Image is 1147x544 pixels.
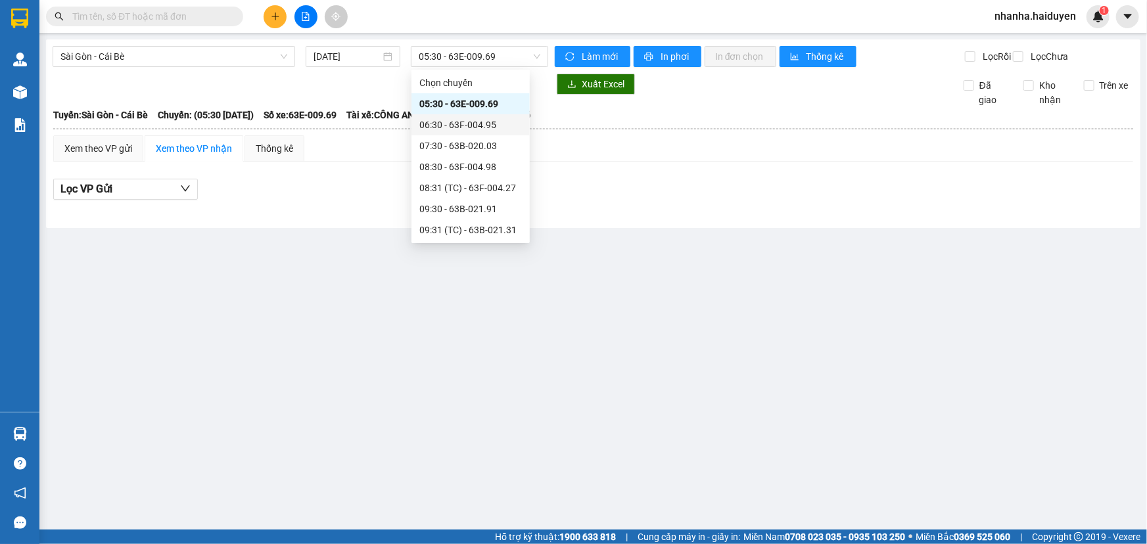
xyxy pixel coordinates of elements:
[1092,11,1104,22] img: icon-new-feature
[634,46,701,67] button: printerIn phơi
[314,49,381,64] input: 13/10/2025
[14,457,26,470] span: question-circle
[264,5,287,28] button: plus
[13,427,27,441] img: warehouse-icon
[64,141,132,156] div: Xem theo VP gửi
[1020,530,1022,544] span: |
[13,53,27,66] img: warehouse-icon
[559,532,616,542] strong: 1900 633 818
[908,534,912,539] span: ⚪️
[60,47,287,66] span: Sài Gòn - Cái Bè
[264,108,337,122] span: Số xe: 63E-009.69
[743,530,905,544] span: Miền Nam
[977,49,1013,64] span: Lọc Rồi
[555,46,630,67] button: syncLàm mới
[661,49,691,64] span: In phơi
[1094,78,1134,93] span: Trên xe
[158,108,254,122] span: Chuyến: (05:30 [DATE])
[495,530,616,544] span: Hỗ trợ kỹ thuật:
[60,181,112,197] span: Lọc VP Gửi
[53,110,148,120] b: Tuyến: Sài Gòn - Cái Bè
[557,74,635,95] button: downloadXuất Excel
[807,49,846,64] span: Thống kê
[1034,78,1073,107] span: Kho nhận
[53,179,198,200] button: Lọc VP Gửi
[14,516,26,529] span: message
[916,530,1010,544] span: Miền Bắc
[419,47,540,66] span: 05:30 - 63E-009.69
[271,12,280,21] span: plus
[346,108,421,122] span: Tài xế: CÔNG ANH
[785,532,905,542] strong: 0708 023 035 - 0935 103 250
[974,78,1014,107] span: Đã giao
[1074,532,1083,541] span: copyright
[294,5,317,28] button: file-add
[705,46,776,67] button: In đơn chọn
[11,9,28,28] img: logo-vxr
[301,12,310,21] span: file-add
[790,52,801,62] span: bar-chart
[72,9,227,24] input: Tìm tên, số ĐT hoặc mã đơn
[13,118,27,132] img: solution-icon
[156,141,232,156] div: Xem theo VP nhận
[1102,6,1106,15] span: 1
[644,52,655,62] span: printer
[55,12,64,21] span: search
[638,530,740,544] span: Cung cấp máy in - giấy in:
[1025,49,1070,64] span: Lọc Chưa
[431,108,530,122] span: Loại xe: Ghế ngồi 28 chỗ
[13,85,27,99] img: warehouse-icon
[331,12,340,21] span: aim
[325,5,348,28] button: aim
[14,487,26,499] span: notification
[582,49,620,64] span: Làm mới
[565,52,576,62] span: sync
[780,46,856,67] button: bar-chartThống kê
[954,532,1010,542] strong: 0369 525 060
[1100,6,1109,15] sup: 1
[1122,11,1134,22] span: caret-down
[256,141,293,156] div: Thống kê
[626,530,628,544] span: |
[984,8,1087,24] span: nhanha.haiduyen
[1116,5,1139,28] button: caret-down
[180,183,191,194] span: down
